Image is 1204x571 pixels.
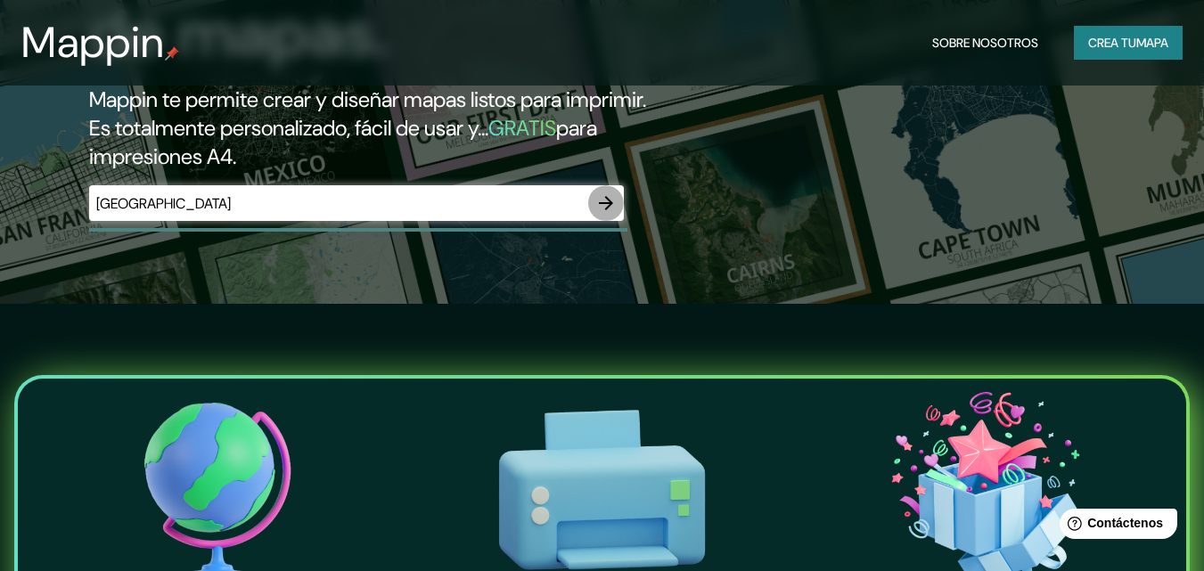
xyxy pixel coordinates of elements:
[1074,26,1183,60] button: Crea tumapa
[89,86,646,113] font: Mappin te permite crear y diseñar mapas listos para imprimir.
[1136,35,1168,51] font: mapa
[89,114,488,142] font: Es totalmente personalizado, fácil de usar y...
[89,193,588,214] input: Elige tu lugar favorito
[21,14,165,70] font: Mappin
[925,26,1045,60] button: Sobre nosotros
[1045,502,1184,551] iframe: Lanzador de widgets de ayuda
[488,114,556,142] font: GRATIS
[1088,35,1136,51] font: Crea tu
[932,35,1038,51] font: Sobre nosotros
[165,46,179,61] img: pin de mapeo
[89,114,597,170] font: para impresiones A4.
